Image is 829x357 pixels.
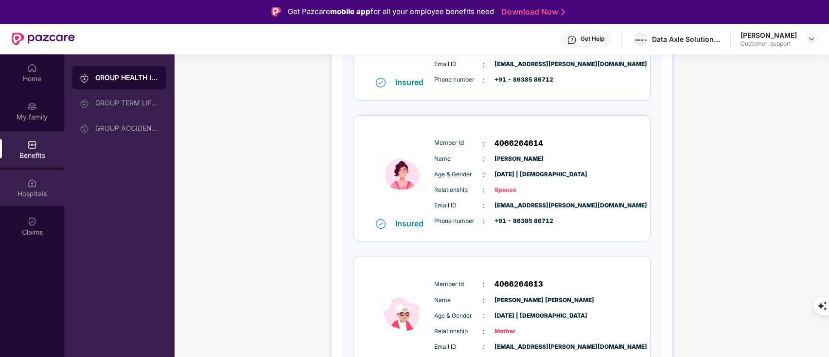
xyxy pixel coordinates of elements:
[271,7,281,17] img: Logo
[434,154,483,164] span: Name
[27,102,37,111] img: svg+xml;base64,PHN2ZyB3aWR0aD0iMjAiIGhlaWdodD0iMjAiIHZpZXdCb3g9IjAgMCAyMCAyMCIgZmlsbD0ibm9uZSIgeG...
[376,78,386,87] img: svg+xml;base64,PHN2ZyB4bWxucz0iaHR0cDovL3d3dy53My5vcmcvMjAwMC9zdmciIHdpZHRoPSIxNiIgaGVpZ2h0PSIxNi...
[434,201,483,210] span: Email ID
[434,296,483,305] span: Name
[395,219,429,228] div: Insured
[494,342,543,352] span: [EMAIL_ADDRESS][PERSON_NAME][DOMAIN_NAME]
[434,311,483,321] span: Age & Gender
[395,77,429,87] div: Insured
[434,217,483,226] span: Phone number
[634,37,648,42] img: WhatsApp%20Image%202022-10-27%20at%2012.58.27.jpeg
[483,169,485,180] span: :
[12,33,75,45] img: New Pazcare Logo
[27,178,37,188] img: svg+xml;base64,PHN2ZyBpZD0iSG9zcGl0YWxzIiB4bWxucz0iaHR0cDovL3d3dy53My5vcmcvMjAwMC9zdmciIHdpZHRoPS...
[483,216,485,226] span: :
[494,217,543,226] span: +91 - 86385 86712
[494,296,543,305] span: [PERSON_NAME] [PERSON_NAME]
[561,7,565,17] img: Stroke
[494,311,543,321] span: [DATE] | [DEMOGRAPHIC_DATA]
[27,140,37,150] img: svg+xml;base64,PHN2ZyBpZD0iQmVuZWZpdHMiIHhtbG5zPSJodHRwOi8vd3d3LnczLm9yZy8yMDAwL3N2ZyIgd2lkdGg9Ij...
[494,201,543,210] span: [EMAIL_ADDRESS][PERSON_NAME][DOMAIN_NAME]
[376,219,386,229] img: svg+xml;base64,PHN2ZyB4bWxucz0iaHR0cDovL3d3dy53My5vcmcvMjAwMC9zdmciIHdpZHRoPSIxNiIgaGVpZ2h0PSIxNi...
[483,200,485,211] span: :
[483,185,485,195] span: :
[288,6,494,17] div: Get Pazcare for all your employee benefits need
[434,170,483,179] span: Age & Gender
[27,63,37,73] img: svg+xml;base64,PHN2ZyBpZD0iSG9tZSIgeG1sbnM9Imh0dHA6Ly93d3cudzMub3JnLzIwMDAvc3ZnIiB3aWR0aD0iMjAiIG...
[494,60,543,69] span: [EMAIL_ADDRESS][PERSON_NAME][DOMAIN_NAME]
[808,35,815,43] img: svg+xml;base64,PHN2ZyBpZD0iRHJvcGRvd24tMzJ4MzIiIHhtbG5zPSJodHRwOi8vd3d3LnczLm9yZy8yMDAwL3N2ZyIgd2...
[80,99,89,108] img: svg+xml;base64,PHN2ZyB3aWR0aD0iMjAiIGhlaWdodD0iMjAiIHZpZXdCb3g9IjAgMCAyMCAyMCIgZmlsbD0ibm9uZSIgeG...
[483,153,485,164] span: :
[483,341,485,352] span: :
[80,73,89,83] img: svg+xml;base64,PHN2ZyB3aWR0aD0iMjAiIGhlaWdodD0iMjAiIHZpZXdCb3g9IjAgMCAyMCAyMCIgZmlsbD0ibm9uZSIgeG...
[434,138,483,148] span: Member Id
[501,7,562,17] a: Download Now
[483,295,485,306] span: :
[494,170,543,179] span: [DATE] | [DEMOGRAPHIC_DATA]
[80,124,89,134] img: svg+xml;base64,PHN2ZyB3aWR0aD0iMjAiIGhlaWdodD0iMjAiIHZpZXdCb3g9IjAgMCAyMCAyMCIgZmlsbD0ibm9uZSIgeG...
[27,217,37,226] img: svg+xml;base64,PHN2ZyBpZD0iQ2xhaW0iIHhtbG5zPSJodHRwOi8vd3d3LnczLm9yZy8yMDAwL3N2ZyIgd2lkdGg9IjIwIi...
[581,35,604,43] div: Get Help
[483,326,485,337] span: :
[483,75,485,85] span: :
[494,186,543,195] span: Spouse
[95,99,159,107] div: GROUP TERM LIFE INSURANCE
[434,75,483,85] span: Phone number
[494,278,543,290] span: 4066264613
[434,60,483,69] span: Email ID
[652,34,720,44] div: Data Axle Solutions Private Limited
[483,138,485,149] span: :
[741,31,797,40] div: [PERSON_NAME]
[567,35,577,45] img: svg+xml;base64,PHN2ZyBpZD0iSGVscC0zMngzMiIgeG1sbnM9Imh0dHA6Ly93d3cudzMub3JnLzIwMDAvc3ZnIiB3aWR0aD...
[494,137,543,149] span: 4066264614
[483,59,485,70] span: :
[434,186,483,195] span: Relationship
[373,128,432,218] img: icon
[330,7,370,16] strong: mobile app
[434,342,483,352] span: Email ID
[95,124,159,132] div: GROUP ACCIDENTAL INSURANCE
[95,73,159,83] div: GROUP HEALTH INSURANCE
[494,154,543,164] span: [PERSON_NAME]
[483,279,485,289] span: :
[434,327,483,336] span: Relationship
[483,310,485,321] span: :
[494,327,543,336] span: Mother
[741,40,797,48] div: Customer_support
[434,280,483,289] span: Member Id
[494,75,543,85] span: +91 - 86385 86712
